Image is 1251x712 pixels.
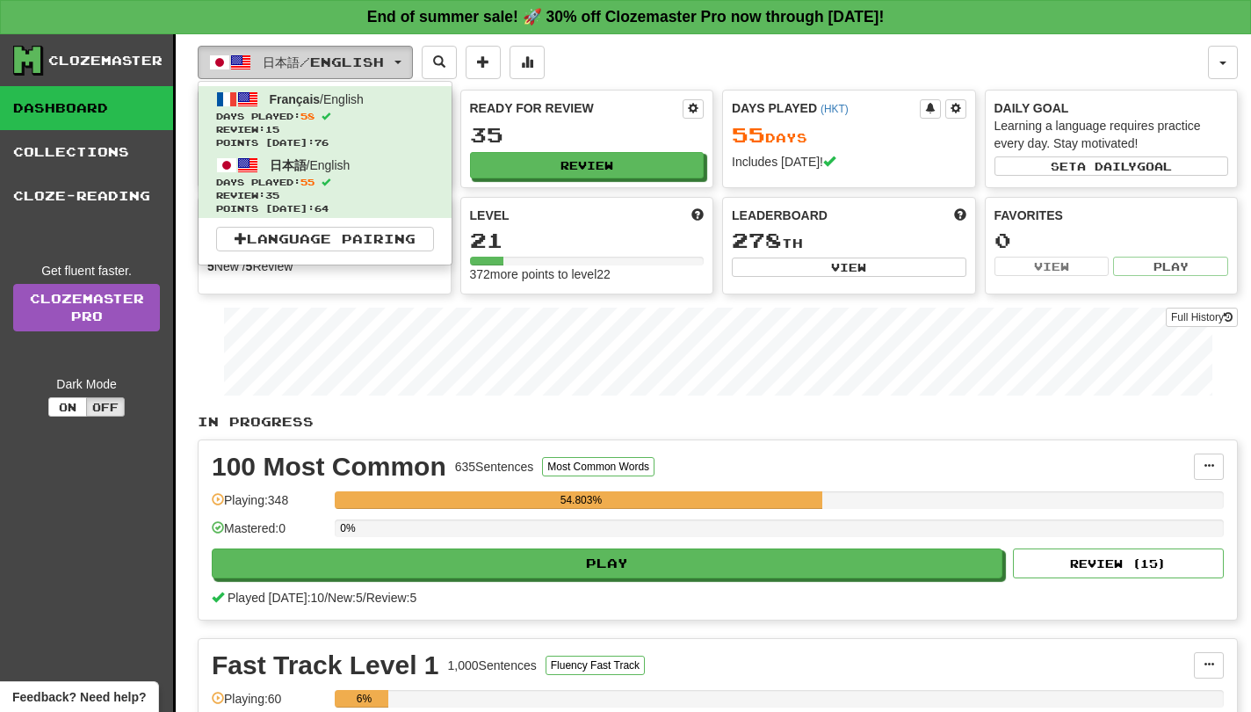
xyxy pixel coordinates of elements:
span: 58 [300,111,315,121]
div: Fast Track Level 1 [212,652,439,679]
span: Review: 15 [216,123,434,136]
span: Played [DATE]: 10 [228,591,324,605]
span: Level [470,207,510,224]
div: Learning a language requires practice every day. Stay motivated! [994,117,1229,152]
span: Français [270,92,321,106]
div: 100 Most Common [212,454,446,480]
div: Playing: 348 [212,491,326,520]
button: Seta dailygoal [994,156,1229,176]
button: View [994,257,1110,276]
div: Dark Mode [13,375,160,393]
span: Days Played: [216,176,434,189]
span: / English [270,92,364,106]
div: 54.803% [340,491,821,509]
strong: 5 [246,259,253,273]
span: a daily [1077,160,1137,172]
span: Review: 5 [366,591,417,605]
div: Days Played [732,99,920,117]
div: 1,000 Sentences [448,657,537,674]
button: Fluency Fast Track [546,656,645,675]
button: Review [470,152,705,178]
button: View [732,258,966,277]
button: Play [212,549,1002,578]
div: Clozemaster [48,52,163,69]
div: Mastered: 0 [212,519,326,549]
span: 日本語 / English [263,54,384,69]
span: / [324,591,328,605]
button: Review (15) [1013,549,1224,578]
a: (HKT) [821,103,849,115]
span: Leaderboard [732,207,828,224]
span: 278 [732,228,782,252]
div: 0 [994,229,1229,251]
span: / [363,591,366,605]
div: Favorites [994,207,1229,224]
span: 55 [732,122,765,147]
p: In Progress [198,413,1238,431]
span: New: 5 [328,591,363,605]
span: / English [270,158,351,172]
span: Days Played: [216,110,434,123]
span: Review: 35 [216,189,434,202]
div: 372 more points to level 22 [470,265,705,283]
div: 35 [470,124,705,146]
div: Day s [732,124,966,147]
div: 6% [340,690,387,708]
div: 21 [470,229,705,251]
span: Score more points to level up [691,207,704,224]
button: Full History [1166,308,1238,327]
button: Search sentences [422,46,457,79]
strong: End of summer sale! 🚀 30% off Clozemaster Pro now through [DATE]! [367,8,885,25]
div: Ready for Review [470,99,683,117]
span: Open feedback widget [12,688,146,706]
div: Includes [DATE]! [732,153,966,171]
strong: 5 [207,259,214,273]
div: New / Review [207,258,442,275]
span: Points [DATE]: 76 [216,136,434,149]
a: ClozemasterPro [13,284,160,331]
span: 55 [300,177,315,187]
button: Off [86,397,125,417]
button: Add sentence to collection [466,46,501,79]
div: Daily Goal [994,99,1229,117]
button: Play [1113,257,1228,276]
span: 日本語 [270,158,307,172]
button: 日本語/English [198,46,413,79]
a: Français/EnglishDays Played:58 Review:15Points [DATE]:76 [199,86,452,152]
button: More stats [510,46,545,79]
div: th [732,229,966,252]
a: 日本語/EnglishDays Played:55 Review:35Points [DATE]:64 [199,152,452,218]
button: Most Common Words [542,457,654,476]
div: Get fluent faster. [13,262,160,280]
button: On [48,397,87,417]
span: Points [DATE]: 64 [216,202,434,215]
span: This week in points, UTC [954,207,966,224]
a: Language Pairing [216,227,434,251]
div: 635 Sentences [455,458,534,476]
